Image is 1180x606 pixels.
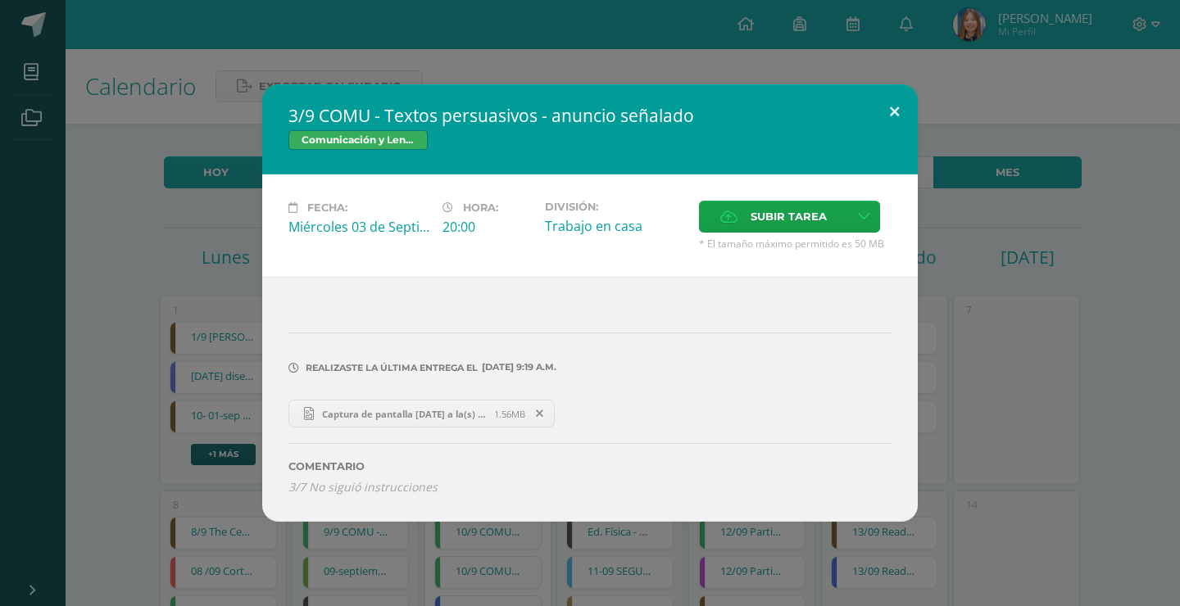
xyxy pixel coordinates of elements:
span: Comunicación y Lenguaje [288,130,428,150]
h2: 3/9 COMU - Textos persuasivos - anuncio señalado [288,104,892,127]
span: Realizaste la última entrega el [306,362,478,373]
span: Remover entrega [526,405,554,423]
span: 1.56MB [494,408,525,420]
div: 20:00 [442,218,532,236]
a: Captura de pantalla [DATE] a la(s) [DATE].png 1.56MB [288,400,555,427]
button: Close (Esc) [871,84,918,140]
label: Comentario [288,460,892,473]
div: Trabajo en casa [545,217,686,235]
span: [DATE] 9:19 a.m. [478,367,556,368]
i: 3/7 No siguió instrucciones [288,479,438,495]
span: Hora: [463,201,498,214]
span: Subir tarea [751,201,827,232]
span: * El tamaño máximo permitido es 50 MB [699,237,892,251]
label: División: [545,201,686,213]
span: Fecha: [307,201,347,214]
div: Miércoles 03 de Septiembre [288,218,429,236]
span: Captura de pantalla [DATE] a la(s) [DATE].png [314,408,494,420]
